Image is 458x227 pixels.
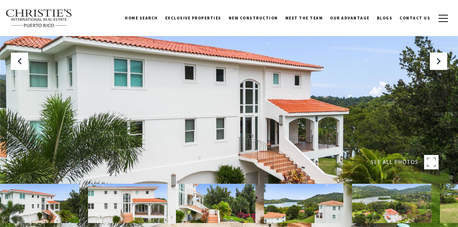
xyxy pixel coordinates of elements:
[373,9,396,27] a: Blogs
[165,15,221,21] span: Exclusive Properties
[162,9,225,27] a: Exclusive Properties
[377,15,393,21] span: Blogs
[400,15,430,21] span: Contact Us
[352,184,431,223] img: Emerald Lake Plantation #E9
[282,9,327,27] a: Meet the Team
[330,15,370,21] span: Our Advantage
[326,9,373,27] a: Our Advantage
[176,184,255,223] img: Emerald Lake Plantation #E9
[121,9,162,27] a: Home Search
[264,184,343,223] img: Emerald Lake Plantation #E9
[229,15,278,21] span: New Construction
[225,9,282,27] a: New Construction
[5,9,72,28] img: Christie's International Real Estate text transparent background
[371,157,418,167] span: SEE ALL PHOTOS
[88,184,167,223] img: Emerald Lake Plantation #E9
